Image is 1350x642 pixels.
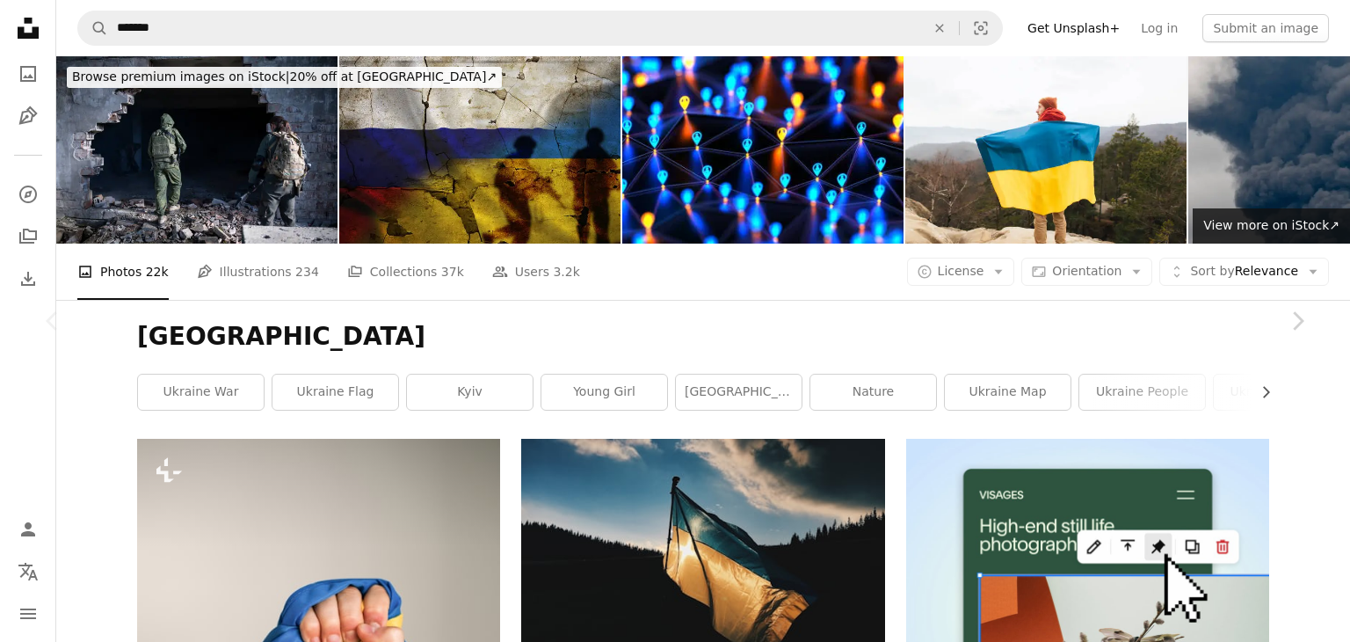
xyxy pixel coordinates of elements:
[1245,237,1350,405] a: Next
[72,69,289,84] span: Browse premium images on iStock |
[1079,375,1205,410] a: ukraine people
[1017,14,1130,42] a: Get Unsplash+
[138,375,264,410] a: ukraine war
[339,56,621,244] img: Russia vs Ukraine flag on cracked wall, concept of war between russia and ukraine, silhouette of ...
[11,98,46,134] a: Illustrations
[810,375,936,410] a: nature
[938,264,984,278] span: License
[11,56,46,91] a: Photos
[77,11,1003,46] form: Find visuals sitewide
[541,375,667,410] a: young girl
[492,244,580,300] a: Users 3.2k
[11,596,46,631] button: Menu
[1130,14,1188,42] a: Log in
[347,244,464,300] a: Collections 37k
[622,56,904,244] img: Futuristic digital background. Abstract connections technology and digital network. 3d illustrati...
[1202,14,1329,42] button: Submit an image
[1190,264,1234,278] span: Sort by
[11,512,46,547] a: Log in / Sign up
[945,375,1071,410] a: ukraine map
[1159,258,1329,286] button: Sort byRelevance
[295,262,319,281] span: 234
[137,321,1269,353] h1: [GEOGRAPHIC_DATA]
[521,552,884,568] a: blue and yellow striped country flag
[1214,375,1339,410] a: ukraine nature
[11,177,46,212] a: Explore
[920,11,959,45] button: Clear
[78,11,108,45] button: Search Unsplash
[56,56,337,244] img: Military invasion.
[1052,264,1121,278] span: Orientation
[960,11,1002,45] button: Visual search
[56,56,512,98] a: Browse premium images on iStock|20% off at [GEOGRAPHIC_DATA]↗
[553,262,579,281] span: 3.2k
[1203,218,1339,232] span: View more on iStock ↗
[11,219,46,254] a: Collections
[72,69,497,84] span: 20% off at [GEOGRAPHIC_DATA] ↗
[11,554,46,589] button: Language
[441,262,464,281] span: 37k
[905,56,1187,244] img: The proud man with in the Ukrainian national flag
[1190,263,1298,281] span: Relevance
[1021,258,1152,286] button: Orientation
[272,375,398,410] a: ukraine flag
[197,244,319,300] a: Illustrations 234
[1193,208,1350,244] a: View more on iStock↗
[407,375,533,410] a: kyiv
[676,375,802,410] a: [GEOGRAPHIC_DATA]
[907,258,1015,286] button: License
